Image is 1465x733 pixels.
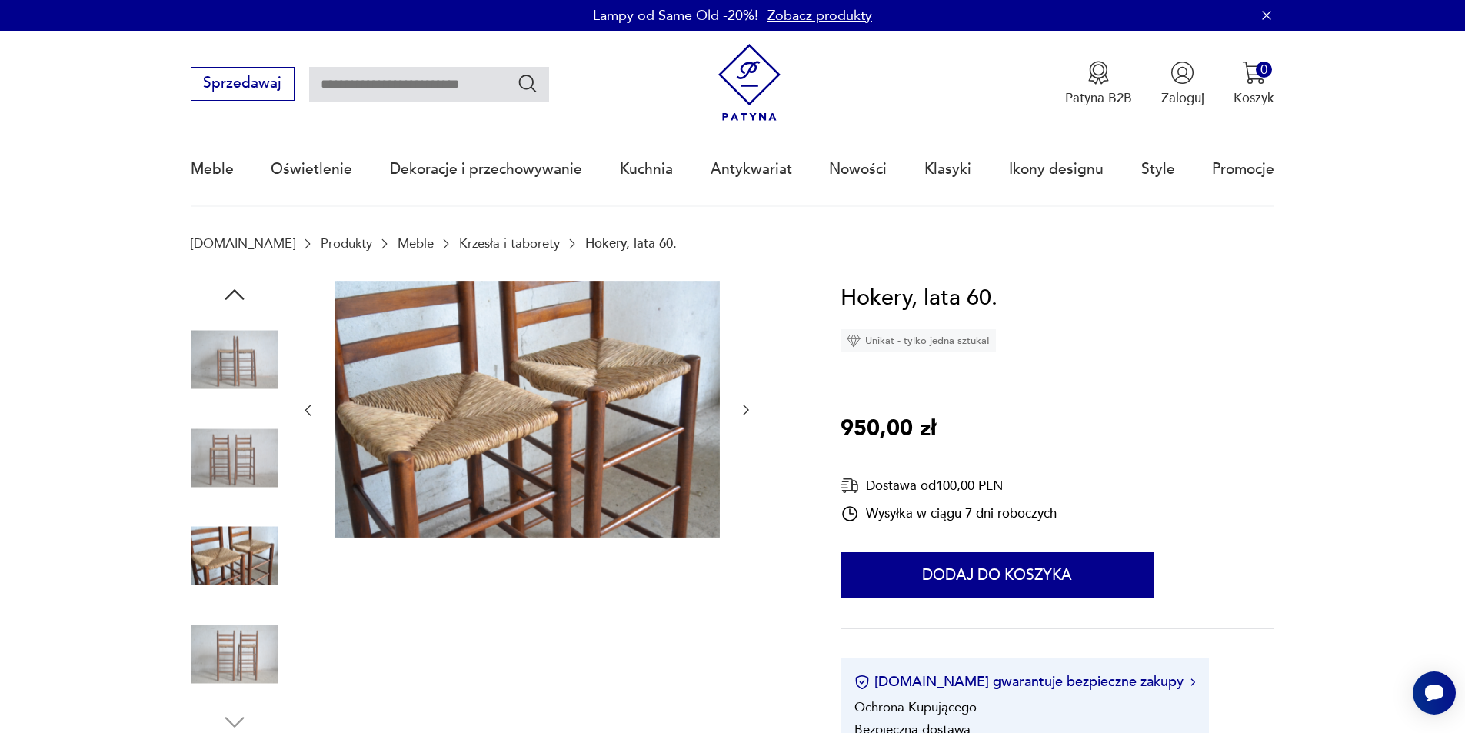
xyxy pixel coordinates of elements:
img: Zdjęcie produktu Hokery, lata 60. [191,512,278,600]
div: 0 [1256,62,1272,78]
img: Ikona koszyka [1242,61,1266,85]
img: Zdjęcie produktu Hokery, lata 60. [191,316,278,404]
img: Ikona dostawy [841,476,859,495]
button: Patyna B2B [1065,61,1132,107]
a: Nowości [829,134,887,205]
a: Dekoracje i przechowywanie [390,134,582,205]
li: Ochrona Kupującego [854,698,977,716]
p: Patyna B2B [1065,89,1132,107]
img: Ikona medalu [1087,61,1110,85]
a: Oświetlenie [271,134,352,205]
a: Meble [191,134,234,205]
a: Ikona medaluPatyna B2B [1065,61,1132,107]
p: 950,00 zł [841,411,936,447]
img: Zdjęcie produktu Hokery, lata 60. [191,610,278,698]
div: Wysyłka w ciągu 7 dni roboczych [841,505,1057,523]
button: [DOMAIN_NAME] gwarantuje bezpieczne zakupy [854,672,1195,691]
button: 0Koszyk [1234,61,1274,107]
p: Zaloguj [1161,89,1204,107]
div: Dostawa od 100,00 PLN [841,476,1057,495]
a: Antykwariat [711,134,792,205]
a: Krzesła i taborety [459,236,560,251]
button: Szukaj [517,72,539,95]
p: Hokery, lata 60. [585,236,677,251]
img: Ikona strzałki w prawo [1190,678,1195,686]
img: Zdjęcie produktu Hokery, lata 60. [191,414,278,501]
a: Zobacz produkty [767,6,872,25]
button: Zaloguj [1161,61,1204,107]
a: Klasyki [924,134,971,205]
button: Dodaj do koszyka [841,552,1154,598]
iframe: Smartsupp widget button [1413,671,1456,715]
p: Lampy od Same Old -20%! [593,6,758,25]
a: Ikony designu [1009,134,1104,205]
img: Ikona diamentu [847,334,861,348]
img: Patyna - sklep z meblami i dekoracjami vintage [711,44,788,122]
button: Sprzedawaj [191,67,295,101]
p: Koszyk [1234,89,1274,107]
a: Promocje [1212,134,1274,205]
a: Produkty [321,236,372,251]
a: Meble [398,236,434,251]
img: Zdjęcie produktu Hokery, lata 60. [335,281,720,538]
img: Ikonka użytkownika [1170,61,1194,85]
a: [DOMAIN_NAME] [191,236,295,251]
a: Kuchnia [620,134,673,205]
img: Ikona certyfikatu [854,675,870,690]
a: Style [1141,134,1175,205]
div: Unikat - tylko jedna sztuka! [841,329,996,352]
a: Sprzedawaj [191,78,295,91]
h1: Hokery, lata 60. [841,281,997,316]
